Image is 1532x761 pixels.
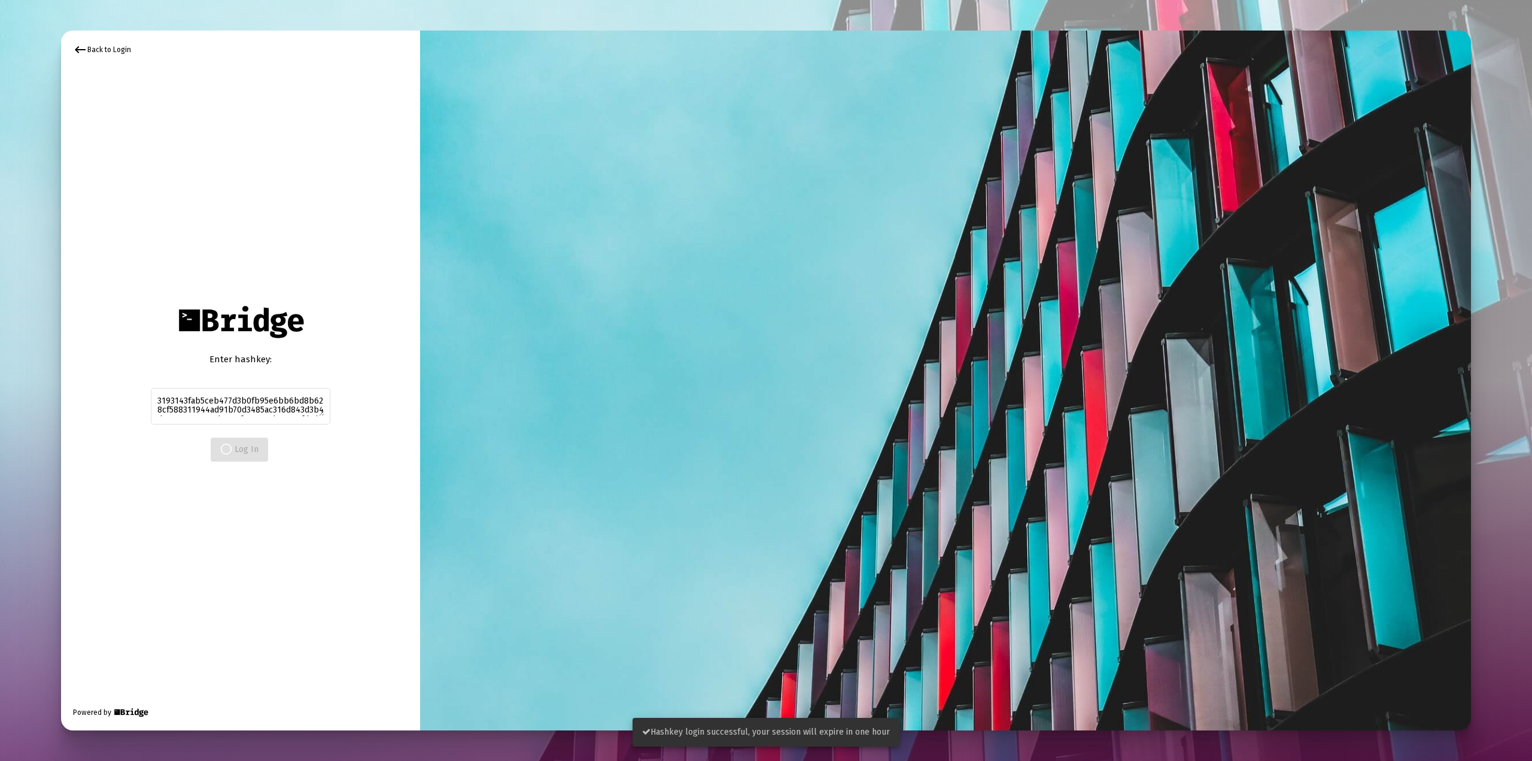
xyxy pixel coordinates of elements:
[642,727,890,737] span: Hashkey login successful, your session will expire in one hour
[73,43,87,57] mat-icon: keyboard_backspace
[73,707,149,718] div: Powered by
[73,43,131,57] div: Back to Login
[220,444,259,454] span: Log In
[211,438,268,462] button: Log In
[113,707,149,718] img: Bridge Financial Technology Logo
[151,353,330,365] div: Enter hashkey:
[172,299,309,344] img: Bridge Financial Technology Logo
